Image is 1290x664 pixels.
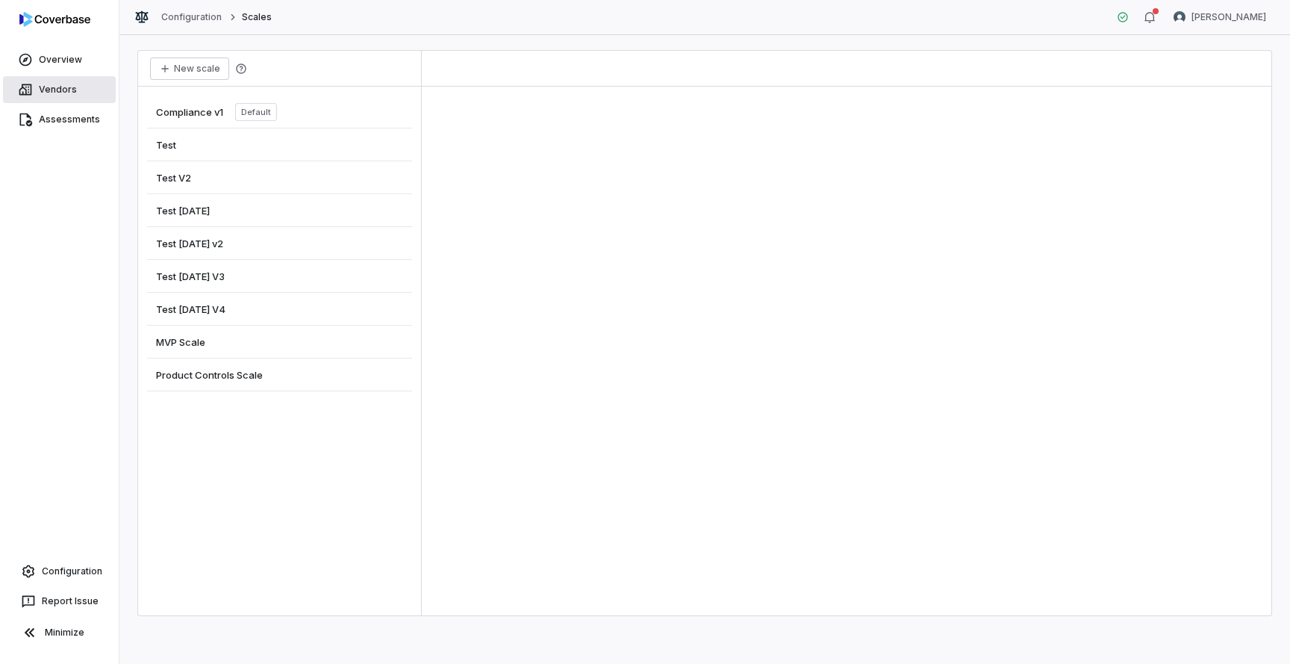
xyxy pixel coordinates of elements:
span: Test [DATE] [156,204,210,217]
a: Compliance v1Default [147,96,412,128]
a: Test [DATE] v2 [147,227,412,260]
button: Report Issue [6,588,113,615]
a: Test [DATE] V3 [147,260,412,293]
button: Minimize [6,618,113,648]
button: Tomo Majima avatar[PERSON_NAME] [1165,6,1275,28]
span: Test V2 [156,171,191,184]
span: Test [DATE] V4 [156,302,225,316]
span: Test [DATE] v2 [156,237,223,250]
img: logo-D7KZi-bG.svg [19,12,90,27]
span: Test [DATE] V3 [156,270,225,283]
a: Configuration [6,558,113,585]
span: Test [156,138,176,152]
a: Test [DATE] V4 [147,293,412,326]
a: Assessments [3,106,116,133]
a: Overview [3,46,116,73]
span: MVP Scale [156,335,205,349]
span: [PERSON_NAME] [1191,11,1266,23]
a: Configuration [161,11,222,23]
button: New scale [150,58,229,80]
a: MVP Scale [147,326,412,359]
a: Test [147,128,412,161]
span: Default [235,103,277,121]
a: Test [DATE] [147,194,412,227]
a: Vendors [3,76,116,103]
span: Scales [242,11,272,23]
span: Product Controls Scale [156,368,263,382]
a: Product Controls Scale [147,359,412,391]
img: Tomo Majima avatar [1174,11,1185,23]
span: Compliance v1 [156,105,223,119]
a: Test V2 [147,161,412,194]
